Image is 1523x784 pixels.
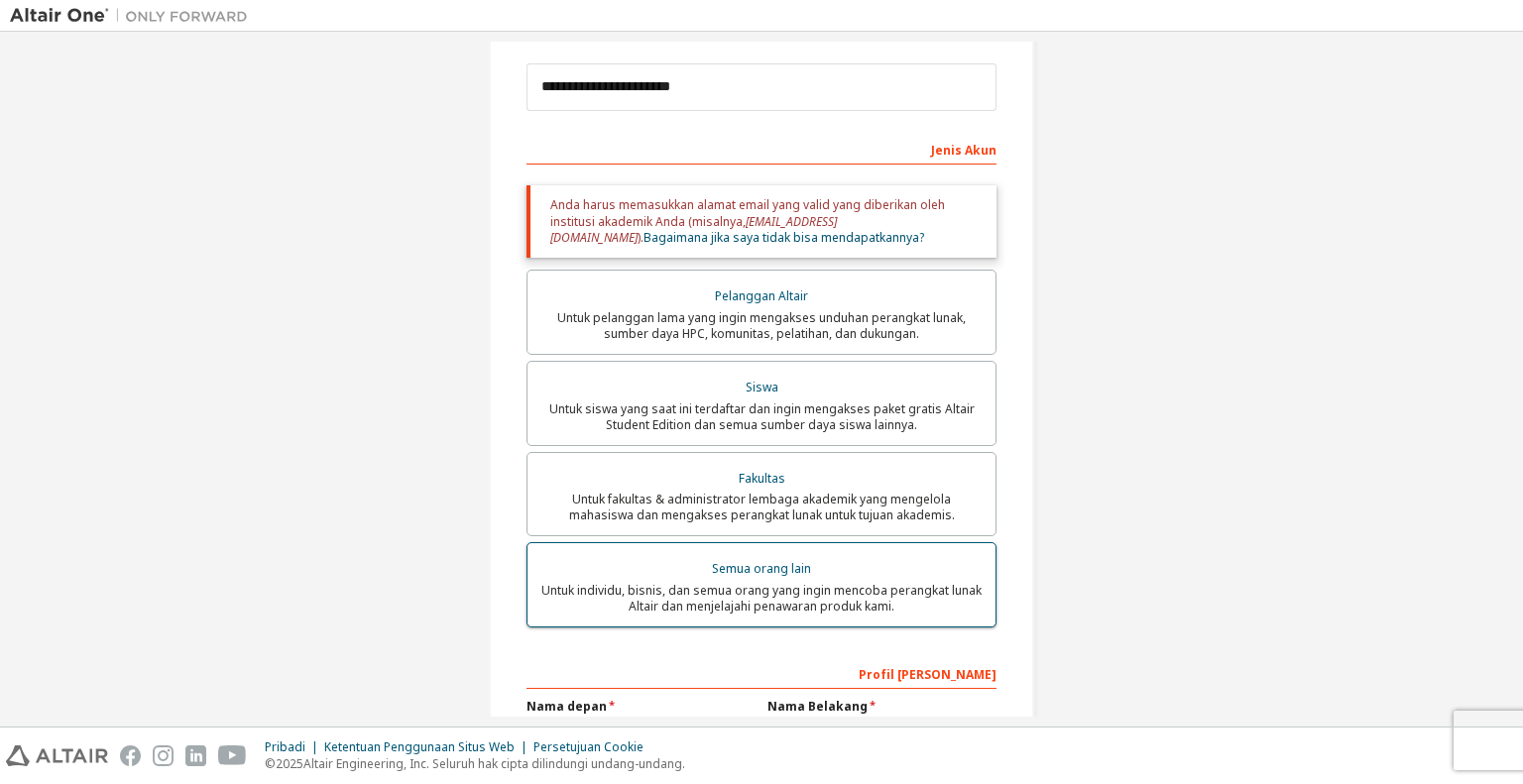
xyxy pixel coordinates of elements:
[265,738,305,755] font: Pribadi
[541,582,982,615] font: Untuk individu, bisnis, dan semua orang yang ingin mencoba perangkat lunak Altair dan menjelajahi...
[324,738,515,755] font: Ketentuan Penggunaan Situs Web
[739,470,785,487] font: Fakultas
[569,491,955,523] font: Untuk fakultas & administrator lembaga akademik yang mengelola mahasiswa dan mengakses perangkat ...
[527,698,607,715] font: Nama depan
[265,755,276,772] font: ©
[303,755,685,772] font: Altair Engineering, Inc. Seluruh hak cipta dilindungi undang-undang.
[549,400,975,433] font: Untuk siswa yang saat ini terdaftar dan ingin mengakses paket gratis Altair Student Edition dan s...
[712,560,811,577] font: Semua orang lain
[557,309,966,342] font: Untuk pelanggan lama yang ingin mengakses unduhan perangkat lunak, sumber daya HPC, komunitas, pe...
[859,666,996,683] font: Profil [PERSON_NAME]
[746,379,778,395] font: Siswa
[644,229,924,246] a: Bagaimana jika saya tidak bisa mendapatkannya?
[533,738,644,755] font: Persetujuan Cookie
[153,745,174,766] img: instagram.svg
[638,229,644,246] font: ).
[276,755,303,772] font: 2025
[6,745,108,766] img: altair_logo.svg
[931,142,996,159] font: Jenis Akun
[218,745,247,766] img: youtube.svg
[10,6,258,26] img: Altair Satu
[185,745,206,766] img: linkedin.svg
[767,698,868,715] font: Nama Belakang
[550,213,837,246] font: [EMAIL_ADDRESS][DOMAIN_NAME]
[120,745,141,766] img: facebook.svg
[715,287,808,304] font: Pelanggan Altair
[550,196,945,229] font: Anda harus memasukkan alamat email yang valid yang diberikan oleh institusi akademik Anda (misalnya,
